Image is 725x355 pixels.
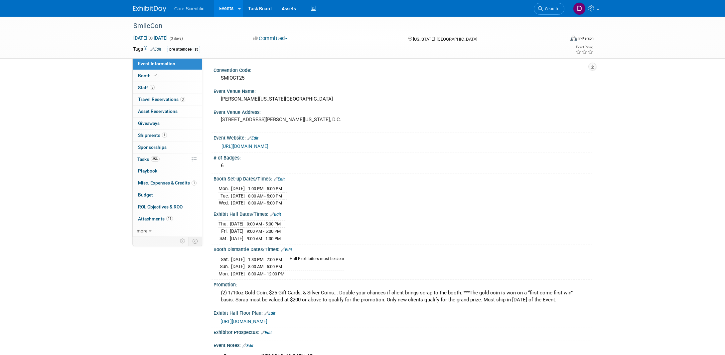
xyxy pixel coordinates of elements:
[138,109,178,114] span: Asset Reservations
[133,94,202,105] a: Travel Reservations3
[270,212,281,217] a: Edit
[138,61,175,66] span: Event Information
[133,46,161,53] td: Tags
[264,311,275,316] a: Edit
[133,58,202,70] a: Event Information
[133,201,202,213] a: ROI, Objectives & ROO
[230,228,243,235] td: [DATE]
[218,185,231,192] td: Mon.
[218,235,230,242] td: Sat.
[133,189,202,201] a: Budget
[578,36,594,41] div: In-Person
[261,330,272,335] a: Edit
[231,270,245,277] td: [DATE]
[218,199,231,206] td: Wed.
[133,6,166,12] img: ExhibitDay
[248,264,282,269] span: 8:00 AM - 5:00 PM
[221,144,268,149] a: [URL][DOMAIN_NAME]
[214,153,592,161] div: # of Badges:
[218,161,587,171] div: 6
[214,65,592,74] div: Convention Code:
[248,200,282,205] span: 8:00 AM - 5:00 PM
[220,319,267,324] a: [URL][DOMAIN_NAME]
[286,256,344,263] td: Hall E exhibitors must be clear
[218,220,230,228] td: Thu.
[214,327,592,336] div: Exhibitor Prospectus:
[218,288,587,305] div: (2) 1/10oz Gold Coin, $25 Gift Cards, & Silver Coins... Double your chances if client brings scra...
[133,142,202,153] a: Sponsorships
[218,192,231,199] td: Tue.
[138,73,158,78] span: Booth
[242,343,253,348] a: Edit
[133,82,202,94] a: Staff5
[231,185,245,192] td: [DATE]
[214,133,592,142] div: Event Website:
[413,37,477,42] span: [US_STATE], [GEOGRAPHIC_DATA]
[218,73,587,83] div: SMIOCT25
[133,165,202,177] a: Playbook
[248,193,282,198] span: 8:00 AM - 5:00 PM
[230,235,243,242] td: [DATE]
[169,36,183,41] span: (3 days)
[131,20,554,32] div: SmileCon
[133,130,202,141] a: Shipments1
[247,221,281,226] span: 9:00 AM - 5:00 PM
[214,308,592,317] div: Exhibit Hall Floor Plan:
[133,177,202,189] a: Misc. Expenses & Credits1
[133,35,168,41] span: [DATE] [DATE]
[218,263,231,270] td: Sun.
[150,85,155,90] span: 5
[138,145,167,150] span: Sponsorships
[177,237,189,245] td: Personalize Event Tab Strip
[570,36,577,41] img: Format-Inperson.png
[575,46,593,49] div: Event Rating
[525,35,594,45] div: Event Format
[543,6,558,11] span: Search
[138,192,153,197] span: Budget
[214,86,592,95] div: Event Venue Name:
[137,228,147,233] span: more
[138,97,185,102] span: Travel Reservations
[231,263,245,270] td: [DATE]
[281,247,292,252] a: Edit
[174,6,204,11] span: Core Scientific
[214,174,592,182] div: Booth Set-up Dates/Times:
[247,236,281,241] span: 9:00 AM - 1:30 PM
[534,3,564,15] a: Search
[138,168,157,174] span: Playbook
[248,257,282,262] span: 1:30 PM - 7:00 PM
[166,216,173,221] span: 11
[133,118,202,129] a: Giveaways
[138,85,155,90] span: Staff
[251,35,290,42] button: Committed
[133,106,202,117] a: Asset Reservations
[214,280,592,288] div: Promotion:
[151,157,160,162] span: 35%
[189,237,202,245] td: Toggle Event Tabs
[247,229,281,234] span: 9:00 AM - 5:00 PM
[218,256,231,263] td: Sat.
[133,225,202,237] a: more
[154,74,157,77] i: Booth reservation complete
[138,133,167,138] span: Shipments
[138,121,160,126] span: Giveaways
[247,136,258,141] a: Edit
[137,157,160,162] span: Tasks
[192,180,197,185] span: 1
[133,70,202,82] a: Booth
[147,35,154,41] span: to
[133,213,202,225] a: Attachments11
[230,220,243,228] td: [DATE]
[214,244,592,253] div: Booth Dismantle Dates/Times:
[231,199,245,206] td: [DATE]
[138,180,197,185] span: Misc. Expenses & Credits
[138,204,183,209] span: ROI, Objectives & ROO
[221,117,364,123] pre: [STREET_ADDRESS][PERSON_NAME][US_STATE], D.C.
[573,2,586,15] img: Danielle Wiesemann
[218,228,230,235] td: Fri.
[214,209,592,218] div: Exhibit Hall Dates/Times:
[214,340,592,349] div: Event Notes:
[274,177,285,181] a: Edit
[150,47,161,52] a: Edit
